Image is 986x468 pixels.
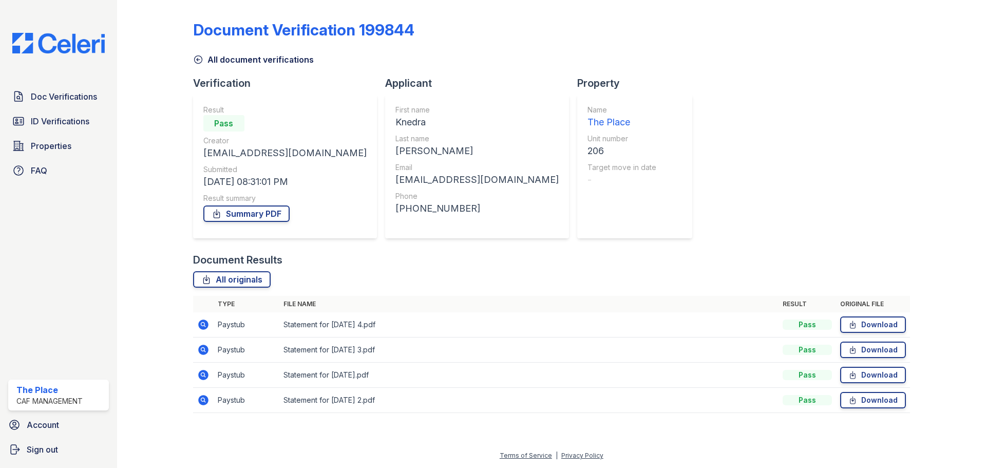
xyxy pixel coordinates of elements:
[587,115,656,129] div: The Place
[214,363,279,388] td: Paystub
[840,342,906,358] a: Download
[587,134,656,144] div: Unit number
[836,296,910,312] th: Original file
[279,312,779,338] td: Statement for [DATE] 4.pdf
[783,395,832,405] div: Pass
[279,363,779,388] td: Statement for [DATE].pdf
[779,296,836,312] th: Result
[193,21,414,39] div: Document Verification 199844
[8,111,109,132] a: ID Verifications
[31,164,47,177] span: FAQ
[8,136,109,156] a: Properties
[395,173,559,187] div: [EMAIL_ADDRESS][DOMAIN_NAME]
[783,370,832,380] div: Pass
[587,105,656,129] a: Name The Place
[31,90,97,103] span: Doc Verifications
[587,162,656,173] div: Target move in date
[193,253,282,267] div: Document Results
[587,105,656,115] div: Name
[840,367,906,383] a: Download
[4,439,113,460] a: Sign out
[214,312,279,338] td: Paystub
[395,115,559,129] div: Knedra
[783,320,832,330] div: Pass
[193,271,271,288] a: All originals
[840,392,906,408] a: Download
[203,164,367,175] div: Submitted
[203,205,290,222] a: Summary PDF
[203,146,367,160] div: [EMAIL_ADDRESS][DOMAIN_NAME]
[395,134,559,144] div: Last name
[27,443,58,456] span: Sign out
[577,76,700,90] div: Property
[193,76,385,90] div: Verification
[203,105,367,115] div: Result
[16,396,83,406] div: CAF Management
[27,419,59,431] span: Account
[214,296,279,312] th: Type
[279,388,779,413] td: Statement for [DATE] 2.pdf
[587,173,656,187] div: -
[214,338,279,363] td: Paystub
[16,384,83,396] div: The Place
[395,144,559,158] div: [PERSON_NAME]
[203,175,367,189] div: [DATE] 08:31:01 PM
[203,115,244,132] div: Pass
[395,105,559,115] div: First name
[4,415,113,435] a: Account
[31,140,71,152] span: Properties
[4,33,113,53] img: CE_Logo_Blue-a8612792a0a2168367f1c8372b55b34899dd931a85d93a1a3d3e32e68fde9ad4.png
[561,452,603,459] a: Privacy Policy
[203,136,367,146] div: Creator
[395,191,559,201] div: Phone
[500,452,552,459] a: Terms of Service
[214,388,279,413] td: Paystub
[8,86,109,107] a: Doc Verifications
[395,201,559,216] div: [PHONE_NUMBER]
[279,338,779,363] td: Statement for [DATE] 3.pdf
[279,296,779,312] th: File name
[31,115,89,127] span: ID Verifications
[556,452,558,459] div: |
[8,160,109,181] a: FAQ
[385,76,577,90] div: Applicant
[783,345,832,355] div: Pass
[395,162,559,173] div: Email
[840,316,906,333] a: Download
[587,144,656,158] div: 206
[203,193,367,203] div: Result summary
[193,53,314,66] a: All document verifications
